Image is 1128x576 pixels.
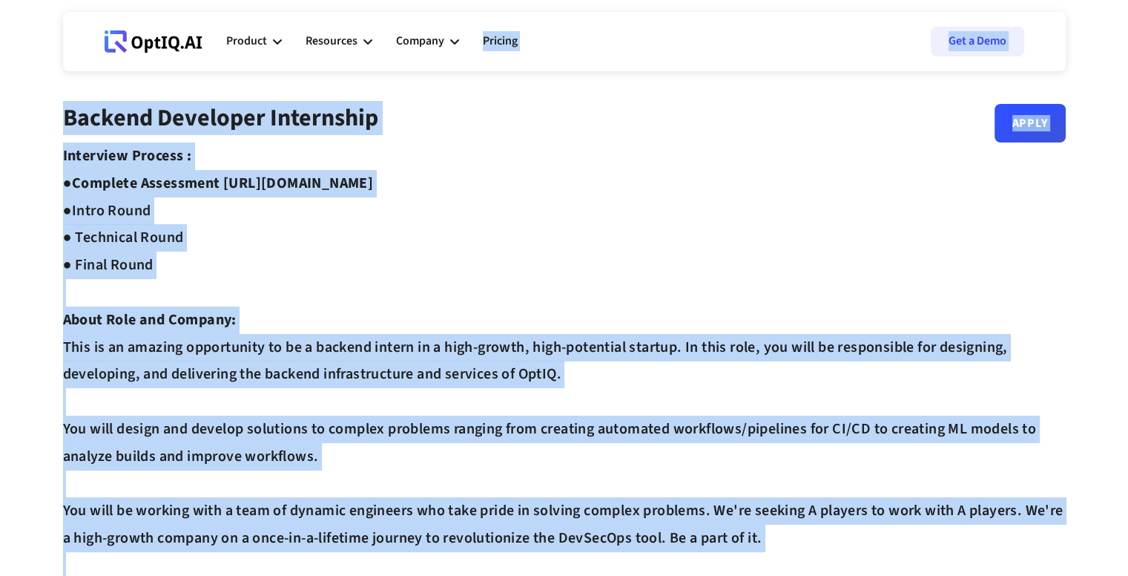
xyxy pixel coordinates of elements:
strong: Interview Process : [63,145,192,166]
a: Pricing [483,19,518,64]
div: Resources [306,31,357,51]
div: Company [396,31,444,51]
div: Product [226,19,282,64]
a: Apply [995,104,1066,143]
div: Product [226,31,267,51]
a: Webflow Homepage [105,19,202,64]
span: Upgrade [6,18,44,29]
strong: Backend Developer Internship [63,101,378,135]
div: Resources [306,19,372,64]
div: Company [396,19,459,64]
a: Get a Demo [931,27,1024,56]
strong: About Role and Company: [63,310,237,330]
strong: Complete Assessment [URL][DOMAIN_NAME] ● [63,173,374,221]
